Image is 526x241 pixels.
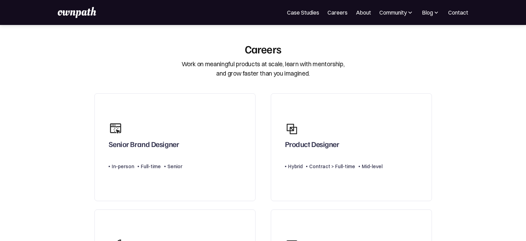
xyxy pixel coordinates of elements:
[94,93,256,201] a: Senior Brand DesignerIn-personFull-timeSenior
[182,60,345,78] div: Work on meaningful products at scale, learn with mentorship, and grow faster than you imagined.
[448,8,468,17] a: Contact
[379,8,407,17] div: Community
[285,139,339,152] div: Product Designer
[379,8,414,17] div: Community
[422,8,440,17] div: Blog
[271,93,432,201] a: Product DesignerHybridContract > Full-timeMid-level
[141,162,161,171] div: Full-time
[327,8,348,17] a: Careers
[109,139,179,152] div: Senior Brand Designer
[287,8,319,17] a: Case Studies
[356,8,371,17] a: About
[288,162,303,171] div: Hybrid
[309,162,355,171] div: Contract > Full-time
[245,42,282,55] div: Careers
[422,8,433,17] div: Blog
[362,162,382,171] div: Mid-level
[167,162,182,171] div: Senior
[112,162,134,171] div: In-person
